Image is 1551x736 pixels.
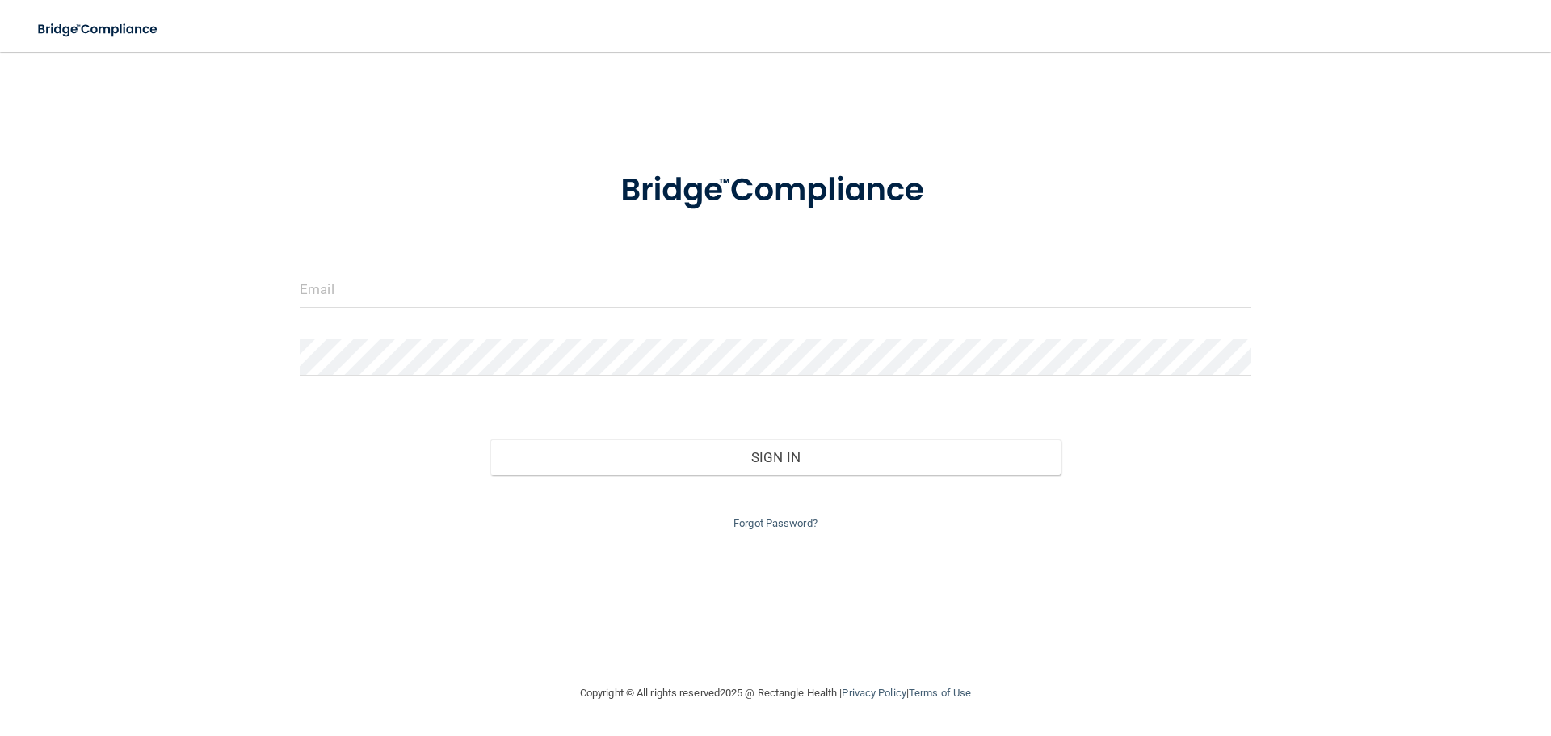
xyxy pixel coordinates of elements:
[481,667,1070,719] div: Copyright © All rights reserved 2025 @ Rectangle Health | |
[587,149,964,233] img: bridge_compliance_login_screen.278c3ca4.svg
[1271,621,1532,686] iframe: Drift Widget Chat Controller
[24,13,173,46] img: bridge_compliance_login_screen.278c3ca4.svg
[842,687,906,699] a: Privacy Policy
[909,687,971,699] a: Terms of Use
[490,439,1061,475] button: Sign In
[733,517,818,529] a: Forgot Password?
[300,271,1251,308] input: Email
